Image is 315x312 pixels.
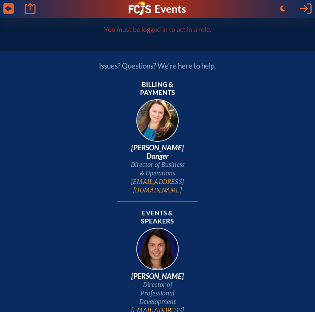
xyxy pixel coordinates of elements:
[129,1,186,17] div: FCIS Events — Future ready
[127,80,188,97] span: Billing & payments
[127,160,188,177] span: Director of Business & Operations
[127,209,188,226] span: Events & speakers
[130,225,185,280] img: 94e3d245-ca72-49ea-9844-ae84f6d33c0f
[129,1,186,17] a: FCIS LogoEvents
[130,97,185,151] img: 9c64f3fb-7776-47f4-83d7-46a341952595
[127,177,188,195] a: [EMAIL_ADDRESS][DOMAIN_NAME]
[17,61,298,70] p: Issues? Questions? We’re here to help.
[127,272,188,281] span: [PERSON_NAME]
[127,281,188,306] span: Director of Professional Development
[127,143,188,160] span: [PERSON_NAME] Danger
[7,25,308,34] p: You must be logged in to act in a role.
[155,4,186,14] h1: Events
[129,1,151,15] img: Florida Council of Independent Schools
